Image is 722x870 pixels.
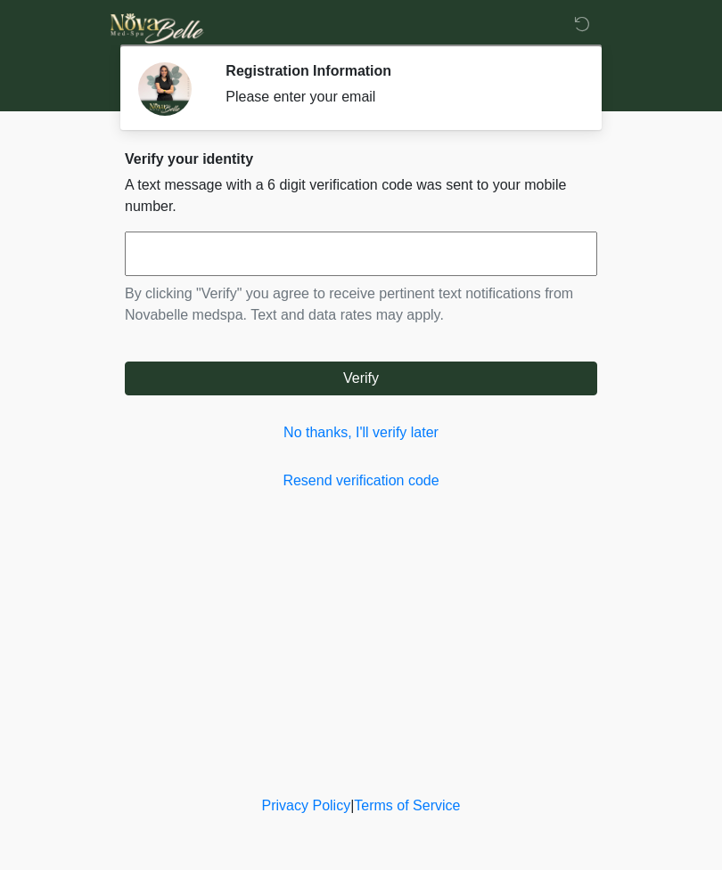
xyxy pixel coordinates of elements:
a: Terms of Service [354,798,460,813]
a: Privacy Policy [262,798,351,813]
p: A text message with a 6 digit verification code was sent to your mobile number. [125,175,597,217]
h2: Registration Information [226,62,570,79]
a: | [350,798,354,813]
a: Resend verification code [125,470,597,492]
button: Verify [125,362,597,395]
h2: Verify your identity [125,150,597,167]
img: Novabelle medspa Logo [107,13,208,44]
a: No thanks, I'll verify later [125,422,597,443]
p: By clicking "Verify" you agree to receive pertinent text notifications from Novabelle medspa. Tex... [125,283,597,326]
img: Agent Avatar [138,62,192,116]
div: Please enter your email [226,86,570,108]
